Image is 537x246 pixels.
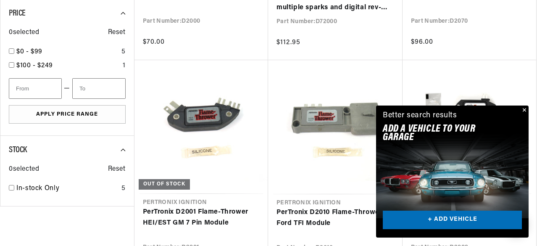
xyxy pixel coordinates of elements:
[16,62,53,69] span: $100 - $249
[276,207,394,229] a: PerTronix D2010 Flame-Thrower Ford TFI Module
[383,125,501,142] h2: Add A VEHICLE to your garage
[9,146,27,154] span: Stock
[143,207,260,228] a: PerTronix D2001 Flame-Thrower HEI/EST GM 7 Pin Module
[123,61,126,71] div: 1
[121,47,126,58] div: 5
[108,164,126,175] span: Reset
[519,106,529,116] button: Close
[16,48,42,55] span: $0 - $99
[383,211,522,230] a: + ADD VEHICLE
[9,78,62,99] input: From
[383,110,457,122] div: Better search results
[121,183,126,194] div: 5
[64,83,70,94] span: —
[9,164,39,175] span: 0 selected
[16,183,118,194] a: In-stock Only
[72,78,125,99] input: To
[9,9,26,18] span: Price
[108,27,126,38] span: Reset
[9,105,126,124] button: Apply Price Range
[9,27,39,38] span: 0 selected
